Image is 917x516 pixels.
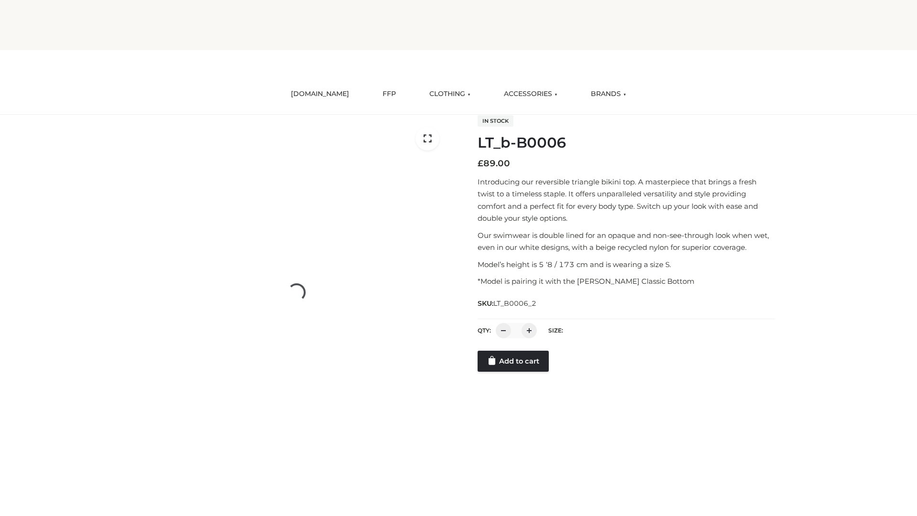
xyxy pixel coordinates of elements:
label: QTY: [478,327,491,334]
a: Add to cart [478,351,549,372]
p: Our swimwear is double lined for an opaque and non-see-through look when wet, even in our white d... [478,229,775,254]
p: *Model is pairing it with the [PERSON_NAME] Classic Bottom [478,275,775,288]
h1: LT_b-B0006 [478,134,775,151]
bdi: 89.00 [478,158,510,169]
p: Introducing our reversible triangle bikini top. A masterpiece that brings a fresh twist to a time... [478,176,775,225]
span: LT_B0006_2 [493,299,536,308]
a: CLOTHING [422,84,478,105]
a: ACCESSORIES [497,84,565,105]
p: Model’s height is 5 ‘8 / 173 cm and is wearing a size S. [478,258,775,271]
label: Size: [548,327,563,334]
span: SKU: [478,298,537,309]
span: £ [478,158,483,169]
a: BRANDS [584,84,633,105]
a: FFP [375,84,403,105]
span: In stock [478,115,513,127]
a: [DOMAIN_NAME] [284,84,356,105]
